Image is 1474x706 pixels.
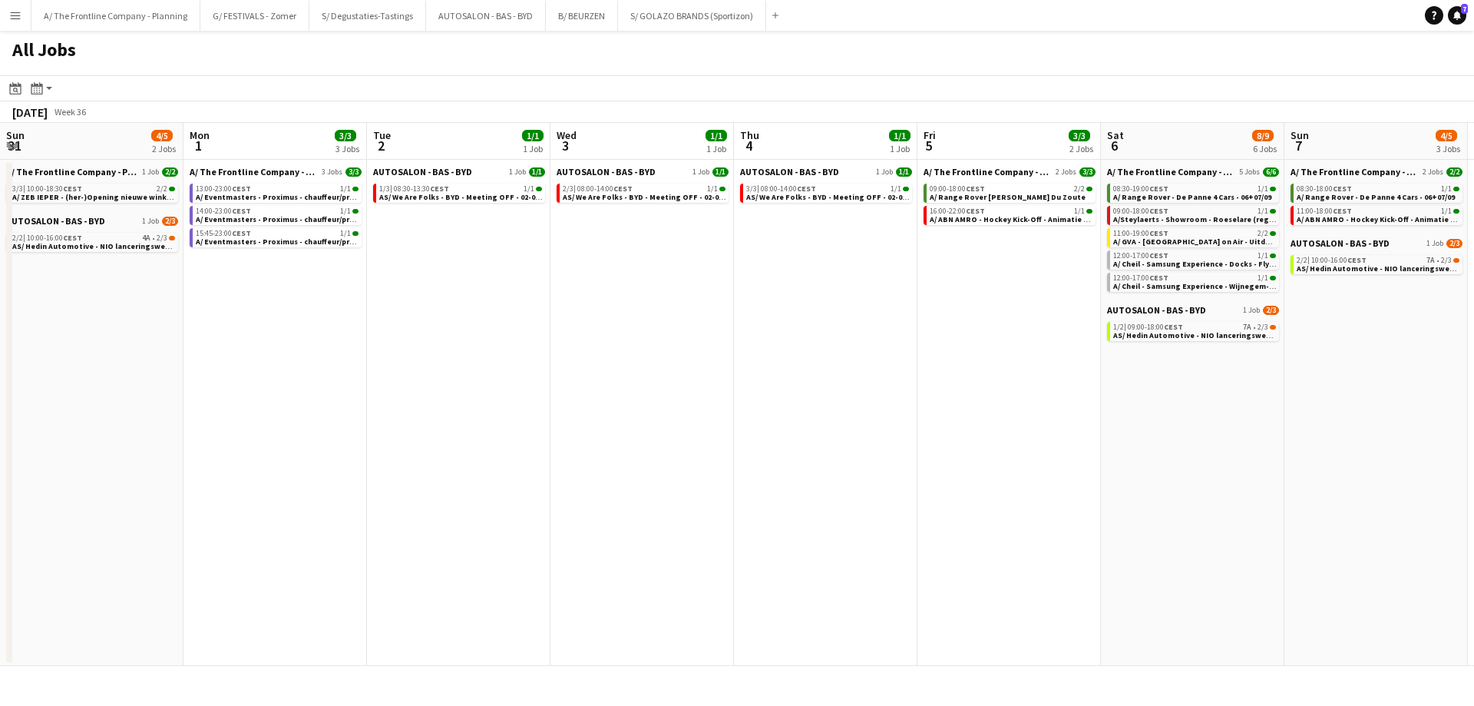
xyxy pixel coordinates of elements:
span: 2/2 [1074,185,1085,193]
a: AUTOSALON - BAS - BYD1 Job1/1 [740,166,912,177]
span: CEST [1149,184,1168,194]
span: 7A [1426,257,1435,264]
span: 08:30-13:30 [394,185,449,193]
a: 09:00-18:00CEST2/2A/ Range Rover [PERSON_NAME] Du Zoute [930,184,1092,201]
span: 15:45-23:00 [196,230,251,237]
span: AS/ We Are Folks - BYD - Meeting OFF - 02-04/09 [746,192,916,202]
a: 12:00-17:00CEST1/1A/ Cheil - Samsung Experience - Docks - Flyeren (30/8+6/9+13/9) [1113,250,1276,268]
a: A/ The Frontline Company - Planning2 Jobs3/3 [924,166,1096,177]
span: CEST [232,184,251,194]
span: 14:00-23:00 [196,207,251,215]
span: 1 Job [876,167,893,177]
span: | [1124,322,1126,332]
span: A/ Range Rover - De Panne 4 Cars - 06+07/09 [1297,192,1455,202]
div: 3 Jobs [335,143,359,154]
span: 2/3 [563,185,576,193]
button: G/ FESTIVALS - Zomer [200,1,309,31]
span: 3/3 [335,130,356,141]
span: CEST [63,184,82,194]
span: AS/ We Are Folks - BYD - Meeting OFF - 02-04/09 [563,192,732,202]
span: 3/3 [746,185,759,193]
span: AUTOSALON - BAS - BYD [1107,304,1206,316]
span: 08:00-14:00 [577,185,633,193]
span: 3 Jobs [322,167,342,177]
a: A/ The Frontline Company - Planning3 Jobs3/3 [190,166,362,177]
span: 2/3 [157,234,167,242]
div: 1 Job [523,143,543,154]
span: 6/6 [1263,167,1279,177]
span: 7 [1461,4,1468,14]
div: 1 Job [706,143,726,154]
span: AUTOSALON - BAS - BYD [557,166,656,177]
span: A/ Eventmasters - Proximus - chauffeur/promo - TOUR C Wilrijk-Antwerpen-Hasselt-Luik [196,192,667,202]
span: 2/2 [169,187,175,191]
span: 08:00-14:00 [761,185,816,193]
div: AUTOSALON - BAS - BYD1 Job1/13/3|08:00-14:00CEST1/1AS/ We Are Folks - BYD - Meeting OFF - 02-04/09 [740,166,912,206]
span: A/Steylaerts - Showroom - Roeselare (regelmatig terugkerende opdracht) [1113,214,1392,224]
span: CEST [966,184,985,194]
span: 1 Job [142,217,159,226]
button: A/ The Frontline Company - Planning [31,1,200,31]
div: 2 Jobs [152,143,176,154]
span: 2/2 [1086,187,1092,191]
span: 31 [4,137,25,154]
span: 1 Job [1426,239,1443,248]
span: A/ Eventmasters - Proximus - chauffeur/promo - TOUR B Wilrijk-Brussel-Braine-Wilrijk [196,237,668,247]
span: AS/ Hedin Automotive - NIO lanceringsweekend - 30-31/08, 06-07/09 en 13-14/09 [1113,330,1396,340]
a: 12:00-17:00CEST1/1A/ Cheil - Samsung Experience - Wijnegem- Flyeren (30/8+6/9) [1113,273,1276,290]
a: 09:00-18:00CEST1/1A/Steylaerts - Showroom - Roeselare (regelmatig terugkerende opdracht) [1113,206,1276,224]
span: 12:00-17:00 [1113,252,1168,260]
span: 2/3 [1263,306,1279,315]
a: AUTOSALON - BAS - BYD1 Job1/1 [557,166,729,177]
span: 1/1 [891,185,901,193]
div: A/ The Frontline Company - Planning2 Jobs2/208:30-18:00CEST1/1A/ Range Rover - De Panne 4 Cars - ... [1291,166,1462,237]
span: A/ GVA - Antwerp on Air - Uitdelen van 'stress' bananen [1113,237,1359,247]
span: 2/3 [1441,257,1452,264]
span: 1/1 [889,130,911,141]
span: A/ The Frontline Company - Planning [1107,166,1236,177]
span: | [390,184,392,194]
span: Thu [740,128,759,142]
a: 1/3|08:30-13:30CEST1/1AS/ We Are Folks - BYD - Meeting OFF - 02-04/09 [379,184,542,201]
span: 3 [554,137,577,154]
span: A/ ZEB IEPER - (her-)Opening nieuwe winkel (29+30+31/08) [12,192,225,202]
a: 2/2|10:00-16:00CEST7A•2/3AS/ Hedin Automotive - NIO lanceringsweekend - 30-31/08, 06-07/09 en 13-... [1297,255,1459,273]
span: 3/3 [1069,130,1090,141]
span: 1/1 [707,185,718,193]
span: CEST [63,233,82,243]
span: 10:00-16:00 [1311,257,1367,264]
span: 08:30-18:00 [1297,185,1352,193]
span: 1 Job [142,167,159,177]
span: 1/1 [352,231,359,236]
span: Sun [1291,128,1309,142]
span: CEST [797,184,816,194]
a: A/ The Frontline Company - Planning2 Jobs2/2 [1291,166,1462,177]
span: 2/3 [1446,239,1462,248]
span: 1 Job [1243,306,1260,315]
span: 2/3 [162,217,178,226]
div: • [1297,257,1459,264]
span: 16:00-22:00 [930,207,985,215]
a: A/ The Frontline Company - Planning5 Jobs6/6 [1107,166,1279,177]
a: 15:45-23:00CEST1/1A/ Eventmasters - Proximus - chauffeur/promo - TOUR B Wilrijk-[GEOGRAPHIC_DATA]... [196,228,359,246]
span: A/ The Frontline Company - Planning [6,166,139,177]
span: 1/1 [340,185,351,193]
div: A/ The Frontline Company - Planning1 Job2/23/3|10:00-18:30CEST2/2A/ ZEB IEPER - (her-)Opening nie... [6,166,178,215]
span: Sun [6,128,25,142]
span: 1/1 [1441,185,1452,193]
span: 5 Jobs [1239,167,1260,177]
span: 2/2 [162,167,178,177]
span: CEST [966,206,985,216]
div: 6 Jobs [1253,143,1277,154]
span: CEST [1149,250,1168,260]
span: 11:00-19:00 [1113,230,1168,237]
span: AUTOSALON - BAS - BYD [6,215,105,227]
span: 1/1 [536,187,542,191]
span: 1/1 [524,185,534,193]
div: A/ The Frontline Company - Planning5 Jobs6/608:30-19:00CEST1/1A/ Range Rover - De Panne 4 Cars - ... [1107,166,1279,304]
span: A/ Range Rover - De Panne 4 Cars - 06+07/09 [1113,192,1271,202]
span: AUTOSALON - BAS - BYD [740,166,839,177]
span: 12:00-17:00 [1113,274,1168,282]
button: S/ Degustaties-Tastings [309,1,426,31]
span: 09:00-18:00 [1128,323,1183,331]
